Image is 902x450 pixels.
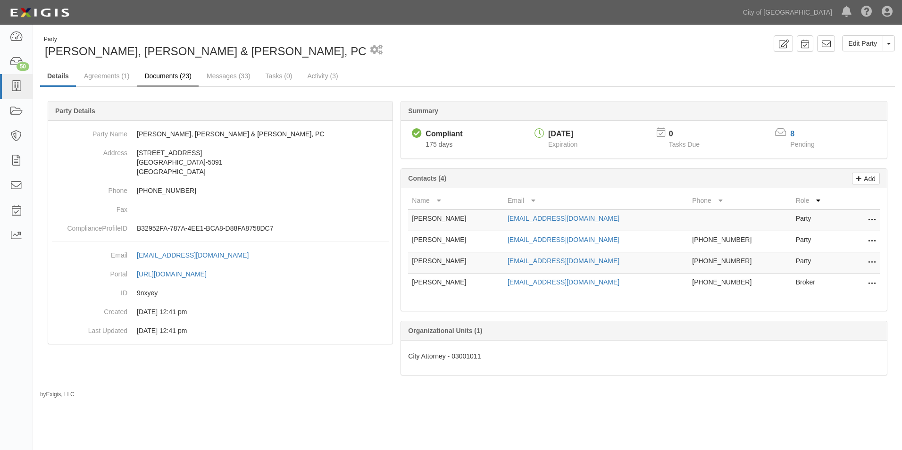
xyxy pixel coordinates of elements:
a: Documents (23) [137,67,199,87]
span: Pending [790,141,814,148]
dt: ID [52,283,127,298]
a: [EMAIL_ADDRESS][DOMAIN_NAME] [137,251,259,259]
td: [PERSON_NAME] [408,274,504,295]
td: Party [792,252,842,274]
a: Edit Party [842,35,883,51]
a: Messages (33) [200,67,258,85]
td: [PERSON_NAME] [408,252,504,274]
dt: ComplianceProfileID [52,219,127,233]
dt: Phone [52,181,127,195]
a: [URL][DOMAIN_NAME] [137,270,217,278]
dd: [STREET_ADDRESS] [GEOGRAPHIC_DATA]-5091 [GEOGRAPHIC_DATA] [52,143,389,181]
i: Compliant [412,129,422,139]
div: [DATE] [548,129,577,140]
dt: Last Updated [52,321,127,335]
th: Name [408,192,504,209]
a: Details [40,67,76,87]
i: 1 scheduled workflow [370,45,383,55]
a: Activity (3) [300,67,345,85]
div: 50 [17,62,29,71]
td: Broker [792,274,842,295]
div: Colantuono, Highsmith & Whatley, PC [40,35,460,59]
td: [PHONE_NUMBER] [688,274,792,295]
td: [PERSON_NAME] [408,209,504,231]
th: Phone [688,192,792,209]
div: Party [44,35,367,43]
th: Email [504,192,688,209]
span: City Attorney - 03001011 [408,352,481,360]
dd: [PHONE_NUMBER] [52,181,389,200]
dd: 9nxyey [52,283,389,302]
b: Summary [408,107,438,115]
td: Party [792,209,842,231]
img: logo-5460c22ac91f19d4615b14bd174203de0afe785f0fc80cf4dbbc73dc1793850b.png [7,4,72,21]
b: Party Details [55,107,95,115]
dd: [PERSON_NAME], [PERSON_NAME] & [PERSON_NAME], PC [52,125,389,143]
td: Party [792,231,842,252]
a: Agreements (1) [77,67,136,85]
dt: Email [52,246,127,260]
a: 8 [790,130,794,138]
span: [PERSON_NAME], [PERSON_NAME] & [PERSON_NAME], PC [45,45,367,58]
span: Since 04/08/2025 [426,141,452,148]
div: [EMAIL_ADDRESS][DOMAIN_NAME] [137,250,249,260]
a: [EMAIL_ADDRESS][DOMAIN_NAME] [508,215,619,222]
a: Add [852,173,880,184]
th: Role [792,192,842,209]
dd: 01/04/2024 12:41 pm [52,321,389,340]
span: Expiration [548,141,577,148]
dt: Created [52,302,127,317]
dt: Address [52,143,127,158]
small: by [40,391,75,399]
a: [EMAIL_ADDRESS][DOMAIN_NAME] [508,257,619,265]
td: [PERSON_NAME] [408,231,504,252]
a: [EMAIL_ADDRESS][DOMAIN_NAME] [508,278,619,286]
p: B32952FA-787A-4EE1-BCA8-D88FA8758DC7 [137,224,389,233]
dt: Fax [52,200,127,214]
div: Compliant [426,129,462,140]
i: Help Center - Complianz [861,7,872,18]
a: [EMAIL_ADDRESS][DOMAIN_NAME] [508,236,619,243]
p: 0 [669,129,711,140]
dd: 01/04/2024 12:41 pm [52,302,389,321]
dt: Party Name [52,125,127,139]
a: Tasks (0) [259,67,300,85]
dt: Portal [52,265,127,279]
a: City of [GEOGRAPHIC_DATA] [738,3,837,22]
td: [PHONE_NUMBER] [688,231,792,252]
p: Add [861,173,876,184]
b: Organizational Units (1) [408,327,482,334]
a: Exigis, LLC [46,391,75,398]
b: Contacts (4) [408,175,446,182]
span: Tasks Due [669,141,700,148]
td: [PHONE_NUMBER] [688,252,792,274]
